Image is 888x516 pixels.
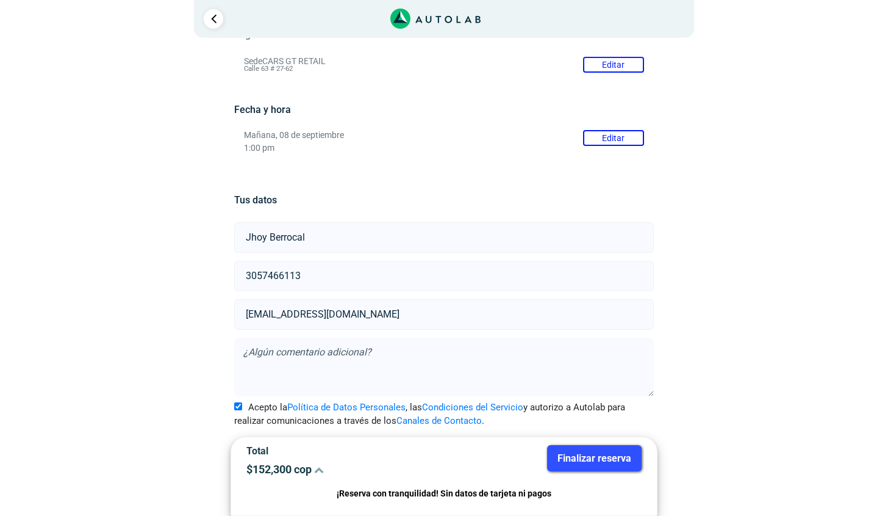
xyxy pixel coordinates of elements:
p: Mañana, 08 de septiembre [244,130,643,140]
button: Editar [583,130,644,146]
a: Canales de Contacto [396,415,482,426]
input: Nombre y apellido [234,222,653,253]
p: 1:00 pm [244,143,643,153]
a: Condiciones del Servicio [422,402,523,413]
input: Celular [234,261,653,291]
p: Total [246,445,435,457]
input: Correo electrónico [234,299,653,330]
h5: Tus datos [234,194,653,206]
a: Ir al paso anterior [204,9,223,29]
button: Finalizar reserva [547,445,642,471]
p: ¡Reserva con tranquilidad! Sin datos de tarjeta ni pagos [246,487,642,501]
input: Acepto laPolítica de Datos Personales, lasCondiciones del Servicioy autorizo a Autolab para reali... [234,402,242,410]
p: $ 152,300 cop [246,463,435,476]
a: Política de Datos Personales [287,402,406,413]
h5: Fecha y hora [234,104,653,115]
a: Link al sitio de autolab [390,12,481,24]
label: Acepto la , las y autorizo a Autolab para realizar comunicaciones a través de los . [234,401,653,428]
